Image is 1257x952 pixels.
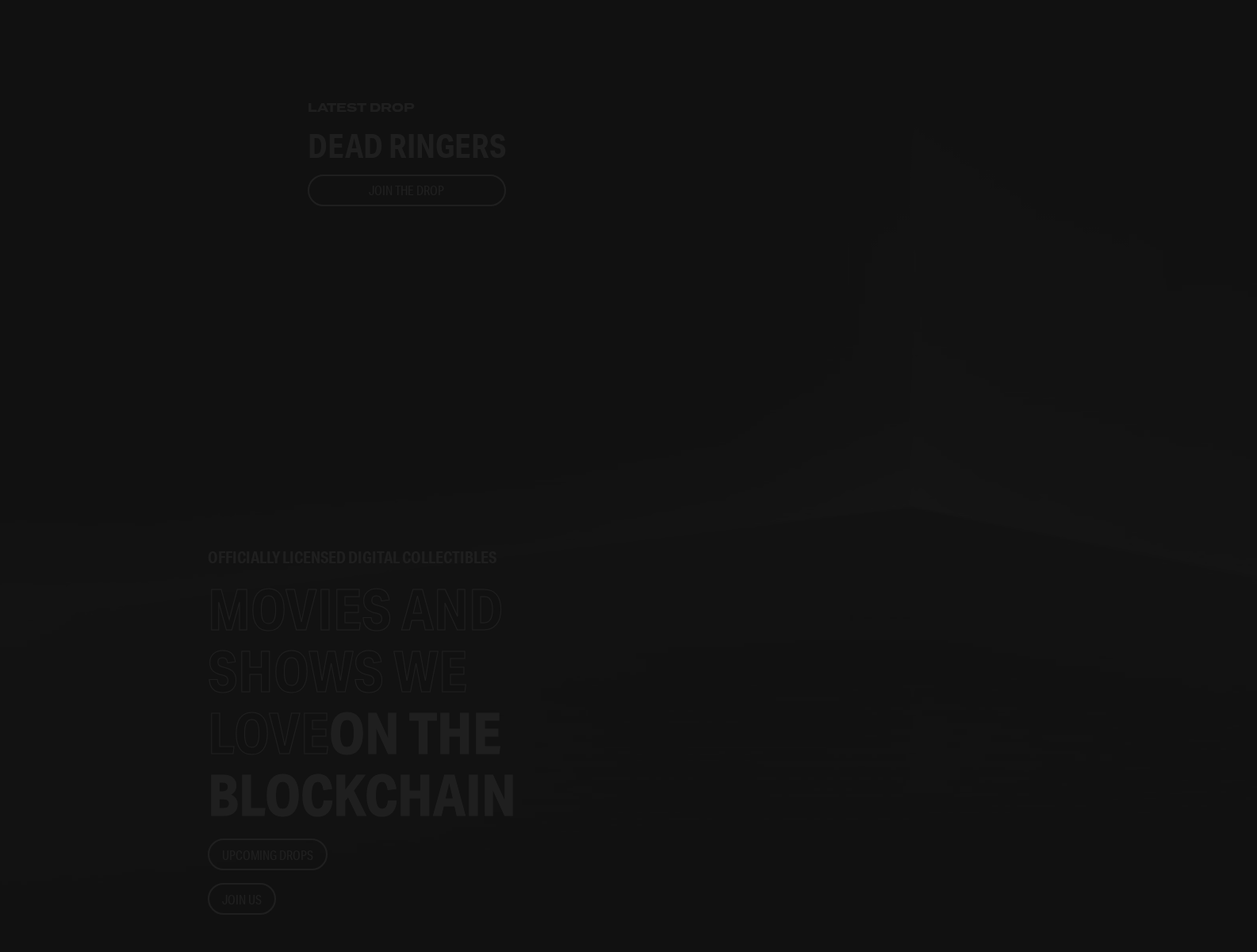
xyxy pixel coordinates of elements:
[129,64,1129,540] img: home-banner
[308,175,506,206] button: Join the drop
[208,839,328,870] button: UPCOMING DROPS
[208,883,276,915] button: Join Us
[208,698,516,829] span: ON THE BLOCKCHAIN
[308,129,506,162] h3: DEAD RINGERS
[208,550,606,566] h2: officially licensed digital collectibles
[208,578,606,826] h1: MOVIES AND SHOWS WE LOVE
[308,99,415,117] p: LATEST DROP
